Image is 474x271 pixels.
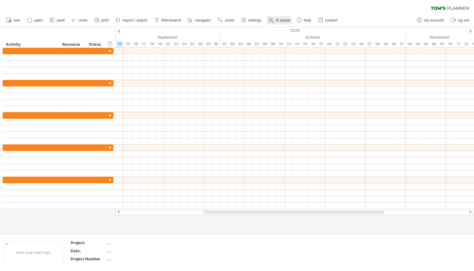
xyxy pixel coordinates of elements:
a: new [5,16,22,25]
a: undo [70,16,89,25]
div: Activity [6,41,55,48]
span: navigator [195,18,211,23]
div: Monday, 10 November 2025 [446,41,454,47]
div: Tuesday, 4 November 2025 [414,41,422,47]
span: zoom [225,18,234,23]
div: Project: [71,240,106,246]
div: Monday, 15 September 2025 [123,41,132,47]
div: Tuesday, 7 October 2025 [252,41,261,47]
div: Friday, 7 November 2025 [438,41,446,47]
div: Tuesday, 30 September 2025 [212,41,220,47]
a: log out [449,16,471,25]
div: Tuesday, 14 October 2025 [293,41,301,47]
span: import / export [123,18,147,23]
div: Monday, 20 October 2025 [325,41,333,47]
div: Thursday, 25 September 2025 [188,41,196,47]
div: Friday, 26 September 2025 [196,41,204,47]
a: contact [316,16,340,25]
div: Tuesday, 23 September 2025 [172,41,180,47]
a: print [93,16,111,25]
a: filter/search [153,16,183,25]
div: September 2025 [43,34,220,41]
span: save [57,18,65,23]
a: save [48,16,67,25]
div: .... [107,256,162,262]
div: Wednesday, 5 November 2025 [422,41,430,47]
div: October 2025 [220,34,406,41]
div: Date: [71,248,106,254]
div: Wednesday, 12 November 2025 [462,41,470,47]
div: Monday, 27 October 2025 [365,41,373,47]
div: Monday, 22 September 2025 [164,41,172,47]
div: Wednesday, 29 October 2025 [381,41,390,47]
div: Wednesday, 24 September 2025 [180,41,188,47]
a: settings [240,16,263,25]
div: Friday, 24 October 2025 [357,41,365,47]
div: Wednesday, 17 September 2025 [140,41,148,47]
a: open [25,16,45,25]
div: Wednesday, 1 October 2025 [220,41,228,47]
div: Friday, 19 September 2025 [156,41,164,47]
a: import / export [114,16,149,25]
div: Project Number [71,256,106,262]
div: Thursday, 18 September 2025 [148,41,156,47]
div: Thursday, 16 October 2025 [309,41,317,47]
div: Wednesday, 8 October 2025 [261,41,269,47]
div: Tuesday, 11 November 2025 [454,41,462,47]
div: Tuesday, 21 October 2025 [333,41,341,47]
div: Friday, 10 October 2025 [277,41,285,47]
div: Thursday, 6 November 2025 [430,41,438,47]
div: Resource [62,41,82,48]
div: .... [107,248,162,254]
span: my account [424,18,444,23]
span: settings [248,18,262,23]
span: open [34,18,43,23]
div: Add your own logo [3,240,64,265]
div: Thursday, 30 October 2025 [390,41,398,47]
div: Wednesday, 15 October 2025 [301,41,309,47]
div: Thursday, 9 October 2025 [269,41,277,47]
span: undo [79,18,87,23]
div: .... [107,240,162,246]
div: Status [89,41,103,48]
a: help [295,16,313,25]
span: log out [458,18,469,23]
div: Wednesday, 22 October 2025 [341,41,349,47]
span: AI assist [275,18,290,23]
a: zoom [216,16,236,25]
span: filter/search [161,18,181,23]
div: Monday, 6 October 2025 [244,41,252,47]
span: help [304,18,311,23]
a: AI assist [267,16,292,25]
div: Monday, 13 October 2025 [285,41,293,47]
div: Tuesday, 16 September 2025 [132,41,140,47]
div: Thursday, 23 October 2025 [349,41,357,47]
span: contact [325,18,338,23]
a: navigator [186,16,213,25]
div: Monday, 29 September 2025 [204,41,212,47]
div: Monday, 3 November 2025 [406,41,414,47]
div: Friday, 31 October 2025 [398,41,406,47]
a: my account [415,16,446,25]
div: Friday, 3 October 2025 [236,41,244,47]
div: Thursday, 2 October 2025 [228,41,236,47]
span: print [101,18,109,23]
div: Friday, 12 September 2025 [115,41,123,47]
div: Friday, 17 October 2025 [317,41,325,47]
div: Tuesday, 28 October 2025 [373,41,381,47]
span: new [13,18,20,23]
